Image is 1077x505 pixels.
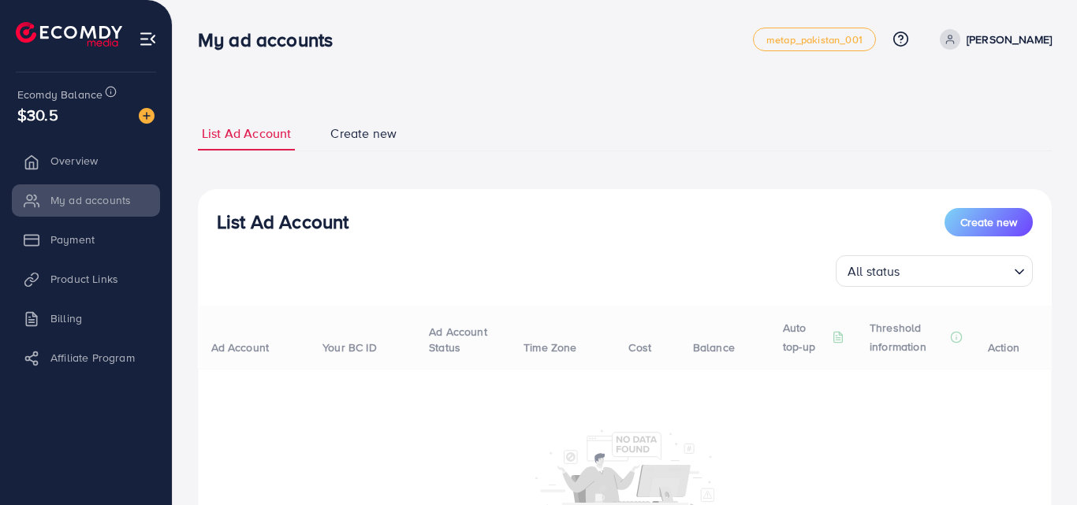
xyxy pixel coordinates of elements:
p: [PERSON_NAME] [967,30,1052,49]
span: Create new [960,214,1017,230]
span: List Ad Account [202,124,291,143]
div: Search for option [836,255,1033,287]
span: metap_pakistan_001 [766,35,863,45]
a: [PERSON_NAME] [934,29,1052,50]
img: menu [139,30,157,48]
a: metap_pakistan_001 [753,28,876,51]
h3: List Ad Account [217,210,348,233]
img: image [139,108,155,124]
span: Create new [330,124,397,143]
input: Search for option [905,257,1008,283]
span: Ecomdy Balance [17,87,102,102]
span: All status [844,260,904,283]
span: $30.5 [17,103,58,126]
img: logo [16,22,122,46]
button: Create new [945,208,1033,236]
h3: My ad accounts [198,28,345,51]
